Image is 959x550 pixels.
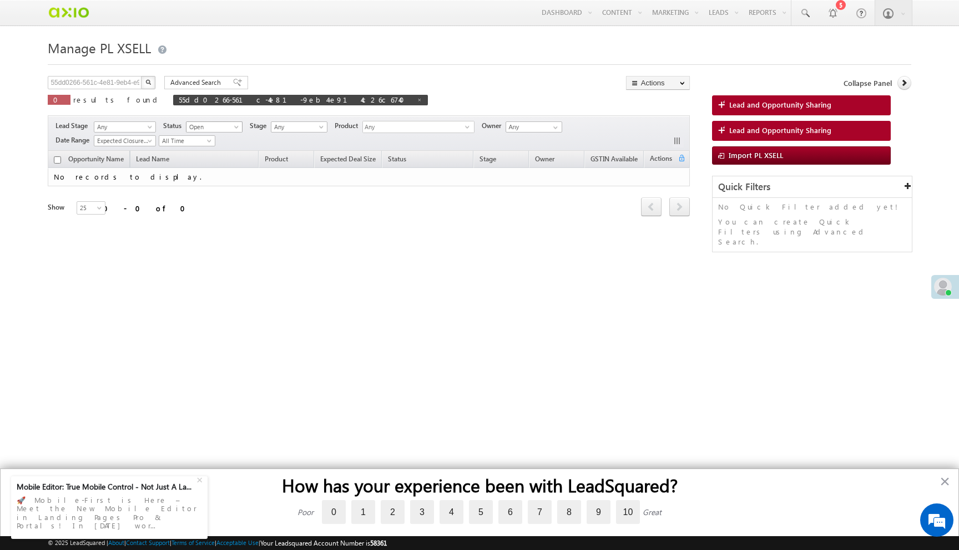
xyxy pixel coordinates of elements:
[163,121,186,131] span: Status
[528,500,552,524] label: 7
[547,122,561,133] a: Show All Items
[48,3,89,22] img: Custom Logo
[498,500,522,524] label: 6
[669,197,690,216] span: next
[94,136,152,146] span: Expected Closure Date
[362,121,475,133] div: Any
[616,500,640,524] label: 10
[68,155,124,163] span: Opportunity Name
[216,539,259,546] a: Acceptable Use
[151,342,201,357] em: Start Chat
[55,135,94,145] span: Date Range
[382,153,412,167] a: Status
[182,6,209,32] div: Minimize live chat window
[729,150,783,160] span: Import PL XSELL
[335,121,362,131] span: Product
[482,121,506,131] span: Owner
[381,500,405,524] label: 2
[14,103,203,332] textarea: Type your message and hit 'Enter'
[171,539,215,546] a: Terms of Service
[557,500,581,524] label: 8
[179,95,411,104] span: 55dd0266-561c-4e81-9eb4-e914c26c6740
[590,155,638,163] span: GSTIN Available
[77,203,107,213] span: 25
[54,156,61,164] input: Check all records
[363,121,465,134] span: Any
[194,472,208,486] div: +
[940,472,950,490] button: Close
[535,155,554,163] span: Owner
[170,78,224,88] span: Advanced Search
[641,197,662,216] span: prev
[265,155,288,163] span: Product
[469,500,493,524] label: 5
[94,122,152,132] span: Any
[250,121,271,131] span: Stage
[126,539,170,546] a: Contact Support
[48,168,689,186] td: No records to display.
[465,124,474,129] span: select
[643,507,662,517] div: Great
[260,539,387,547] span: Your Leadsquared Account Number is
[108,539,124,546] a: About
[145,79,151,85] img: Search
[713,176,912,198] div: Quick Filters
[320,155,376,163] span: Expected Deal Size
[58,58,186,73] div: Chat with us now
[271,122,324,132] span: Any
[23,475,936,496] h2: How has your experience been with LeadSquared?
[103,202,192,215] div: 0 - 0 of 0
[729,100,831,110] span: Lead and Opportunity Sharing
[506,121,562,133] input: Type to Search
[844,78,892,88] span: Collapse Panel
[48,202,68,212] div: Show
[48,538,387,548] span: © 2025 LeadSquared | | | | |
[17,492,202,533] div: 🚀 Mobile-First is Here – Meet the New Mobile Editor in Landing Pages Pro & Portals! In [DATE] wor...
[55,121,92,131] span: Lead Stage
[718,217,906,247] p: You can create Quick Filters using Advanced Search.
[729,125,831,135] span: Lead and Opportunity Sharing
[53,95,65,104] span: 0
[440,500,463,524] label: 4
[322,500,346,524] label: 0
[130,153,175,167] span: Lead Name
[370,539,387,547] span: 58361
[351,500,375,524] label: 1
[17,482,195,492] div: Mobile Editor: True Mobile Control - Not Just A La...
[159,136,212,146] span: All Time
[587,500,610,524] label: 9
[73,95,161,104] span: results found
[479,155,496,163] span: Stage
[19,58,47,73] img: d_60004797649_company_0_60004797649
[410,500,434,524] label: 3
[644,152,678,167] span: Actions
[626,76,690,90] button: Actions
[186,122,239,132] span: Open
[718,202,906,212] p: No Quick Filter added yet!
[297,507,314,517] div: Poor
[48,39,151,57] span: Manage PL XSELL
